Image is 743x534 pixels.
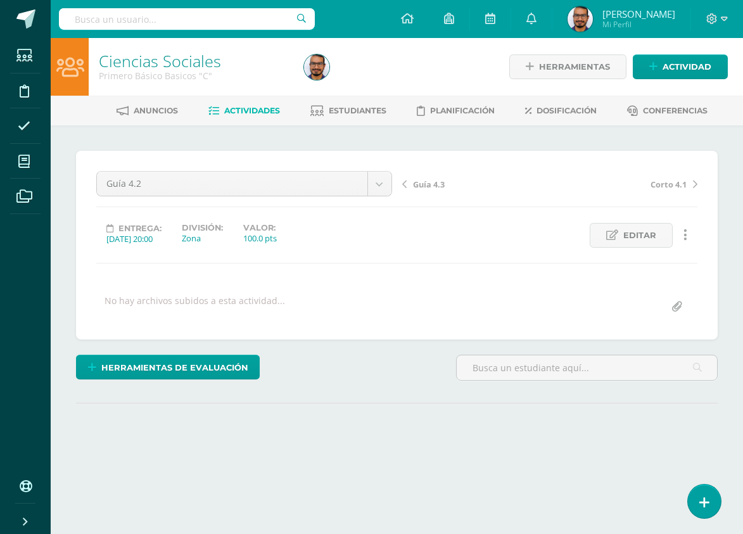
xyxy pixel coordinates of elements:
a: Corto 4.1 [550,177,697,190]
a: Estudiantes [310,101,386,121]
span: Corto 4.1 [651,179,687,190]
span: Editar [623,224,656,247]
span: [PERSON_NAME] [602,8,675,20]
span: Planificación [430,106,495,115]
span: Guía 4.3 [413,179,445,190]
span: Guía 4.2 [106,172,358,196]
a: Guía 4.3 [402,177,550,190]
span: Actividad [663,55,711,79]
a: Anuncios [117,101,178,121]
a: Guía 4.2 [97,172,391,196]
span: Estudiantes [329,106,386,115]
div: Primero Básico Basicos 'C' [99,70,289,82]
div: 100.0 pts [243,232,277,244]
input: Busca un estudiante aquí... [457,355,717,380]
div: Zona [182,232,223,244]
h1: Ciencias Sociales [99,52,289,70]
span: Actividades [224,106,280,115]
span: Entrega: [118,224,162,233]
span: Conferencias [643,106,708,115]
span: Mi Perfil [602,19,675,30]
input: Busca un usuario... [59,8,315,30]
span: Herramientas [539,55,610,79]
label: División: [182,223,223,232]
div: [DATE] 20:00 [106,233,162,245]
span: Dosificación [537,106,597,115]
img: 08be2d55319ba3387df66664f4822257.png [568,6,593,32]
a: Conferencias [627,101,708,121]
a: Ciencias Sociales [99,50,221,72]
span: Herramientas de evaluación [101,356,248,379]
a: Planificación [417,101,495,121]
label: Valor: [243,223,277,232]
span: Anuncios [134,106,178,115]
a: Dosificación [525,101,597,121]
a: Herramientas de evaluación [76,355,260,379]
a: Herramientas [509,54,626,79]
a: Actividad [633,54,728,79]
div: No hay archivos subidos a esta actividad... [105,295,285,319]
img: 08be2d55319ba3387df66664f4822257.png [304,54,329,80]
a: Actividades [208,101,280,121]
